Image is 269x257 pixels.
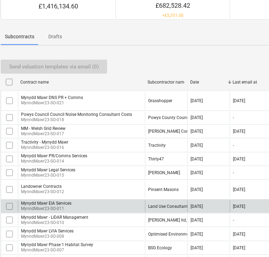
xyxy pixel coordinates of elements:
[21,145,68,151] p: MynndMawr23-SO-016
[21,95,83,100] div: Mynydd Mawr DNS PR + Comms
[21,167,75,172] div: Mynydd Mawr Legal Services
[191,115,203,120] div: [DATE]
[21,112,132,117] div: Powys Council Council Noise Monitoring Consultant Costs
[233,245,245,250] div: [DATE]
[148,98,172,103] div: Grasshopper
[150,13,196,19] p: + £5,351.00
[190,80,227,85] div: Date
[148,232,210,237] div: Optimised Environments Limited
[233,129,245,134] div: [DATE]
[233,218,234,223] div: -
[5,33,34,40] p: Subcontracts
[148,157,164,162] div: Thirty47
[21,220,88,226] p: MynndMawr23-SO-010
[191,187,203,192] div: [DATE]
[233,187,245,192] div: [DATE]
[21,184,64,189] div: Landowner Contracts
[233,170,234,175] div: -
[21,206,71,212] p: MynndMawr23-SO-011
[191,157,203,162] div: [DATE]
[20,80,142,85] div: Contract name
[191,98,203,103] div: [DATE]
[148,80,185,85] div: Subcontractor name
[191,204,203,209] div: [DATE]
[191,232,203,237] div: [DATE]
[43,33,68,40] p: Drafts
[191,170,203,175] div: [DATE]
[148,245,172,250] div: BSG Ecology
[21,201,71,206] div: Mynydd Mawr EIA Services
[21,233,74,239] p: MynndMawr23-SO-008
[21,172,75,178] p: MynndMawr23-SO-015
[148,129,202,134] div: Blake Clough Consulting
[148,115,191,120] div: Powys County Council
[148,143,166,148] div: Tractivity
[233,143,234,148] div: -
[21,100,83,106] p: MynndMawr23-SO-021
[191,143,203,148] div: [DATE]
[21,189,64,195] p: MynndMawr23-SO-012
[21,153,87,158] div: Mynydd Mawr PR/Comms Services
[191,218,203,223] div: [DATE]
[21,242,93,247] div: Mynydd Mawr Phase 1 Habitat Survey
[148,204,206,209] div: Land Use Consultants Ltd LUC
[21,117,132,123] p: MynndMawr23-SO-018
[233,98,245,103] div: [DATE]
[39,2,78,11] p: £1,416,134.60
[233,204,245,209] div: [DATE]
[150,1,196,10] p: £682,528.42
[191,129,203,134] div: [DATE]
[233,115,234,120] div: -
[234,223,269,257] iframe: Chat Widget
[21,126,65,131] div: MM - Welsh Grid Review
[148,170,180,175] div: Eversheds Sutherland
[21,229,74,233] div: Mynydd Mawr LVIA Services
[233,232,245,237] div: [DATE]
[21,215,88,220] div: Mynydd Mawr - LiDAR Management
[148,218,220,223] div: Dulas ltd, Lynn Holloway
[21,158,87,164] p: MynndMawr23-SO-014
[21,140,68,145] div: Tractivity - Mynydd Mawr
[233,157,245,162] div: [DATE]
[21,247,93,253] p: MynndMawr23-SO-007
[21,131,65,137] p: MynndMawr23-SO-017
[191,245,203,250] div: [DATE]
[148,187,179,192] div: Pinsent Masons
